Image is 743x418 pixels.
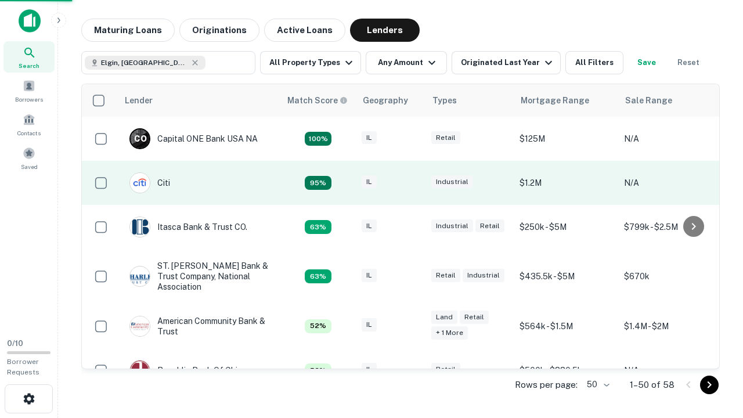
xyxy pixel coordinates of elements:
[431,219,473,233] div: Industrial
[514,117,618,161] td: $125M
[129,172,170,193] div: Citi
[460,311,489,324] div: Retail
[130,266,150,286] img: picture
[618,249,723,304] td: $670k
[463,269,504,282] div: Industrial
[514,84,618,117] th: Mortgage Range
[305,269,331,283] div: Capitalize uses an advanced AI algorithm to match your search with the best lender. The match sco...
[514,161,618,205] td: $1.2M
[625,93,672,107] div: Sale Range
[3,75,55,106] a: Borrowers
[515,378,578,392] p: Rows per page:
[125,93,153,107] div: Lender
[7,339,23,348] span: 0 / 10
[514,249,618,304] td: $435.5k - $5M
[514,348,618,392] td: $500k - $880.5k
[17,128,41,138] span: Contacts
[582,376,611,393] div: 50
[19,61,39,70] span: Search
[130,361,150,380] img: picture
[628,51,665,74] button: Save your search to get updates of matches that match your search criteria.
[15,95,43,104] span: Borrowers
[280,84,356,117] th: Capitalize uses an advanced AI algorithm to match your search with the best lender. The match sco...
[363,93,408,107] div: Geography
[129,217,247,237] div: Itasca Bank & Trust CO.
[362,131,377,145] div: IL
[618,304,723,348] td: $1.4M - $2M
[134,133,146,145] p: C O
[305,319,331,333] div: Capitalize uses an advanced AI algorithm to match your search with the best lender. The match sco...
[431,363,460,376] div: Retail
[260,51,361,74] button: All Property Types
[130,173,150,193] img: picture
[130,316,150,336] img: picture
[618,348,723,392] td: N/A
[81,19,175,42] button: Maturing Loans
[431,175,473,189] div: Industrial
[3,41,55,73] a: Search
[431,326,468,340] div: + 1 more
[618,205,723,249] td: $799k - $2.5M
[129,360,257,381] div: Republic Bank Of Chicago
[179,19,259,42] button: Originations
[130,217,150,237] img: picture
[700,376,719,394] button: Go to next page
[685,325,743,381] iframe: Chat Widget
[630,378,675,392] p: 1–50 of 58
[366,51,447,74] button: Any Amount
[461,56,556,70] div: Originated Last Year
[475,219,504,233] div: Retail
[431,131,460,145] div: Retail
[287,94,348,107] div: Capitalize uses an advanced AI algorithm to match your search with the best lender. The match sco...
[305,176,331,190] div: Capitalize uses an advanced AI algorithm to match your search with the best lender. The match sco...
[618,84,723,117] th: Sale Range
[3,109,55,140] a: Contacts
[305,363,331,377] div: Capitalize uses an advanced AI algorithm to match your search with the best lender. The match sco...
[356,84,425,117] th: Geography
[129,316,269,337] div: American Community Bank & Trust
[350,19,420,42] button: Lenders
[21,162,38,171] span: Saved
[431,311,457,324] div: Land
[305,220,331,234] div: Capitalize uses an advanced AI algorithm to match your search with the best lender. The match sco...
[129,261,269,293] div: ST. [PERSON_NAME] Bank & Trust Company, National Association
[362,175,377,189] div: IL
[514,304,618,348] td: $564k - $1.5M
[452,51,561,74] button: Originated Last Year
[618,161,723,205] td: N/A
[431,269,460,282] div: Retail
[565,51,623,74] button: All Filters
[362,318,377,331] div: IL
[432,93,457,107] div: Types
[362,363,377,376] div: IL
[19,9,41,33] img: capitalize-icon.png
[3,142,55,174] a: Saved
[521,93,589,107] div: Mortgage Range
[670,51,707,74] button: Reset
[618,117,723,161] td: N/A
[7,358,39,376] span: Borrower Requests
[514,205,618,249] td: $250k - $5M
[101,57,188,68] span: Elgin, [GEOGRAPHIC_DATA], [GEOGRAPHIC_DATA]
[425,84,514,117] th: Types
[118,84,280,117] th: Lender
[287,94,345,107] h6: Match Score
[305,132,331,146] div: Capitalize uses an advanced AI algorithm to match your search with the best lender. The match sco...
[362,219,377,233] div: IL
[264,19,345,42] button: Active Loans
[129,128,258,149] div: Capital ONE Bank USA NA
[362,269,377,282] div: IL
